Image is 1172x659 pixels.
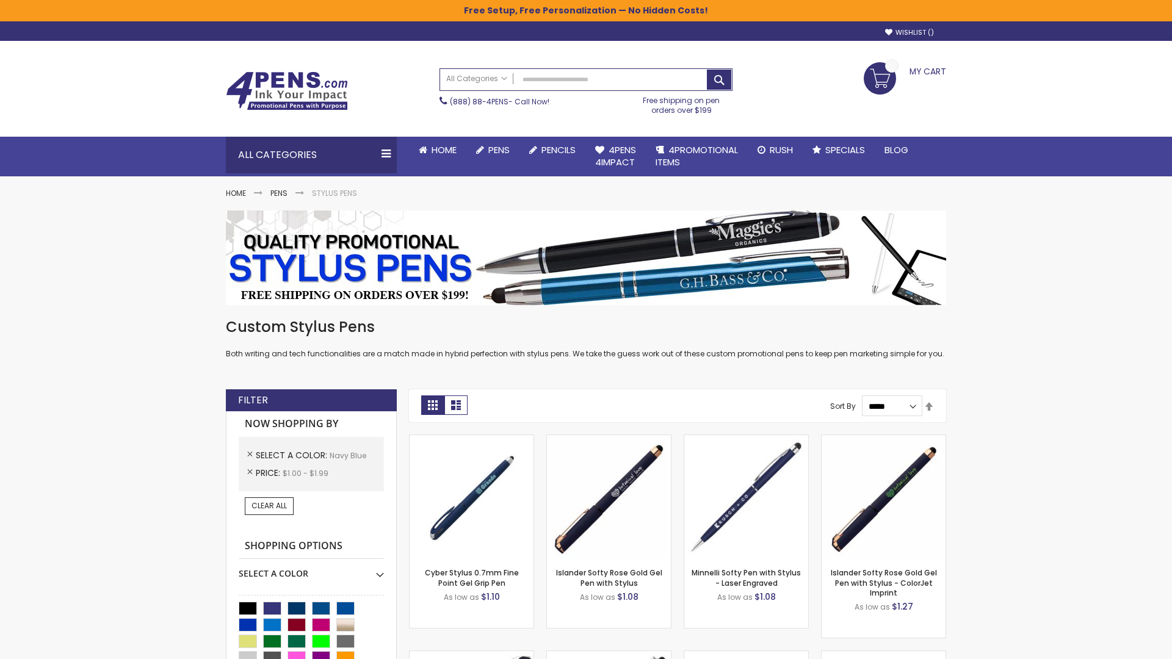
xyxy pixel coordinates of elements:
span: $1.08 [617,591,638,603]
a: Blog [875,137,918,164]
a: Pens [270,188,288,198]
span: $1.10 [481,591,500,603]
a: Minnelli Softy Pen with Stylus - Laser Engraved-Navy Blue [684,434,808,445]
span: $1.00 - $1.99 [283,468,328,478]
a: Specials [803,137,875,164]
strong: Filter [238,394,268,407]
span: Specials [825,143,865,156]
a: (888) 88-4PENS [450,96,508,107]
span: 4Pens 4impact [595,143,636,168]
img: Cyber Stylus 0.7mm Fine Point Gel Grip Pen-Navy Blue [410,435,534,559]
a: Cyber Stylus 0.7mm Fine Point Gel Grip Pen-Navy Blue [410,434,534,445]
a: Home [226,188,246,198]
strong: Shopping Options [239,533,384,560]
span: - Call Now! [450,96,549,107]
strong: Grid [421,395,444,415]
span: Pencils [541,143,576,156]
span: Pens [488,143,510,156]
img: Stylus Pens [226,211,946,305]
a: Rush [748,137,803,164]
span: Price [256,467,283,479]
strong: Stylus Pens [312,188,357,198]
a: Pencils [519,137,585,164]
div: Both writing and tech functionalities are a match made in hybrid perfection with stylus pens. We ... [226,317,946,359]
span: Clear All [251,500,287,511]
img: Islander Softy Rose Gold Gel Pen with Stylus - ColorJet Imprint-Navy Blue [822,435,946,559]
a: All Categories [440,69,513,89]
img: Minnelli Softy Pen with Stylus - Laser Engraved-Navy Blue [684,435,808,559]
a: Islander Softy Rose Gold Gel Pen with Stylus - ColorJet Imprint [831,567,937,597]
div: Free shipping on pen orders over $199 [631,91,733,115]
span: Rush [770,143,793,156]
span: Home [432,143,457,156]
span: All Categories [446,74,507,84]
a: Cyber Stylus 0.7mm Fine Point Gel Grip Pen [425,567,519,588]
a: Islander Softy Rose Gold Gel Pen with Stylus-Navy Blue [547,434,671,445]
a: 4PROMOTIONALITEMS [646,137,748,176]
img: 4Pens Custom Pens and Promotional Products [226,71,348,110]
span: As low as [444,592,479,602]
div: All Categories [226,137,397,173]
a: Wishlist [885,28,934,37]
a: 4Pens4impact [585,137,646,176]
span: Select A Color [256,449,330,461]
span: Blog [884,143,908,156]
a: Pens [466,137,519,164]
span: As low as [717,592,753,602]
a: Clear All [245,497,294,514]
a: Islander Softy Rose Gold Gel Pen with Stylus - ColorJet Imprint-Navy Blue [822,434,946,445]
label: Sort By [830,401,856,411]
span: 4PROMOTIONAL ITEMS [656,143,738,168]
a: Home [409,137,466,164]
a: Minnelli Softy Pen with Stylus - Laser Engraved [692,567,801,588]
span: $1.27 [892,600,913,613]
div: Select A Color [239,559,384,580]
span: Navy Blue [330,450,366,461]
span: As low as [855,602,890,612]
span: $1.08 [754,591,776,603]
span: As low as [580,592,615,602]
a: Islander Softy Rose Gold Gel Pen with Stylus [556,567,662,588]
img: Islander Softy Rose Gold Gel Pen with Stylus-Navy Blue [547,435,671,559]
h1: Custom Stylus Pens [226,317,946,337]
strong: Now Shopping by [239,411,384,437]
